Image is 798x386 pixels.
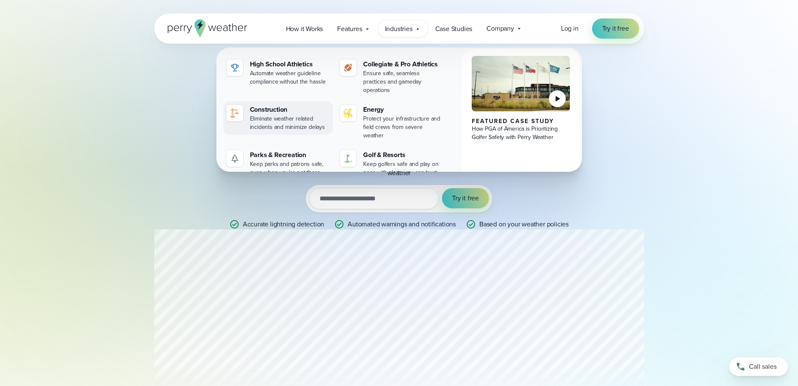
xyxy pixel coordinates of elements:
[250,150,330,160] div: Parks & Recreation
[435,24,473,34] span: Case Studies
[749,362,777,372] span: Call sales
[363,69,443,95] div: Ensure safe, seamless practices and gameday operations
[363,59,443,69] div: Collegiate & Pro Athletics
[385,24,413,34] span: Industries
[337,24,362,34] span: Features
[223,101,333,135] a: Construction Eliminate weather related incidents and minimize delays
[363,150,443,160] div: Golf & Resorts
[250,105,330,115] div: Construction
[561,24,579,34] a: Log in
[472,118,570,125] div: Featured Case Study
[363,105,443,115] div: Energy
[243,219,324,229] p: Accurate lightning detection
[286,24,323,34] span: How it Works
[230,63,240,73] img: highschool-icon.svg
[561,24,579,33] span: Log in
[363,160,443,177] div: Keep golfers safe and play on pace with alerts you can trust
[336,56,447,98] a: Collegiate & Pro Athletics Ensure safe, seamless practices and gameday operations
[223,56,333,89] a: High School Athletics Automate weather guideline compliance without the hassle
[348,219,456,229] p: Automated warnings and notifications
[250,59,330,69] div: High School Athletics
[428,20,480,37] a: Case Studies
[363,115,443,140] div: Protect your infrastructure and field crews from severe weather
[442,188,489,208] button: Try it free
[729,357,788,376] a: Call sales
[462,49,580,187] a: PGA of America, Frisco Campus Featured Case Study How PGA of America is Prioritizing Golfer Safet...
[592,18,639,39] a: Try it free
[472,125,570,142] div: How PGA of America is Prioritizing Golfer Safety with Perry Weather
[336,101,447,143] a: Energy Protect your infrastructure and field crews from severe weather
[343,108,353,118] img: energy-icon@2x-1.svg
[250,160,330,177] div: Keep parks and patrons safe, even when you're not there
[472,56,570,111] img: PGA of America, Frisco Campus
[479,219,569,229] p: Based on your weather policies
[343,63,353,73] img: proathletics-icon@2x-1.svg
[602,24,629,34] span: Try it free
[250,115,330,131] div: Eliminate weather related incidents and minimize delays
[223,147,333,180] a: Parks & Recreation Keep parks and patrons safe, even when you're not there
[343,153,353,163] img: golf-iconV2.svg
[486,24,514,34] span: Company
[230,108,240,118] img: noun-crane-7630938-1@2x.svg
[279,20,330,37] a: How it Works
[250,69,330,86] div: Automate weather guideline compliance without the hassle
[230,153,240,163] img: parks-icon-grey.svg
[452,193,479,203] span: Try it free
[336,147,447,180] a: Golf & Resorts Keep golfers safe and play on pace with alerts you can trust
